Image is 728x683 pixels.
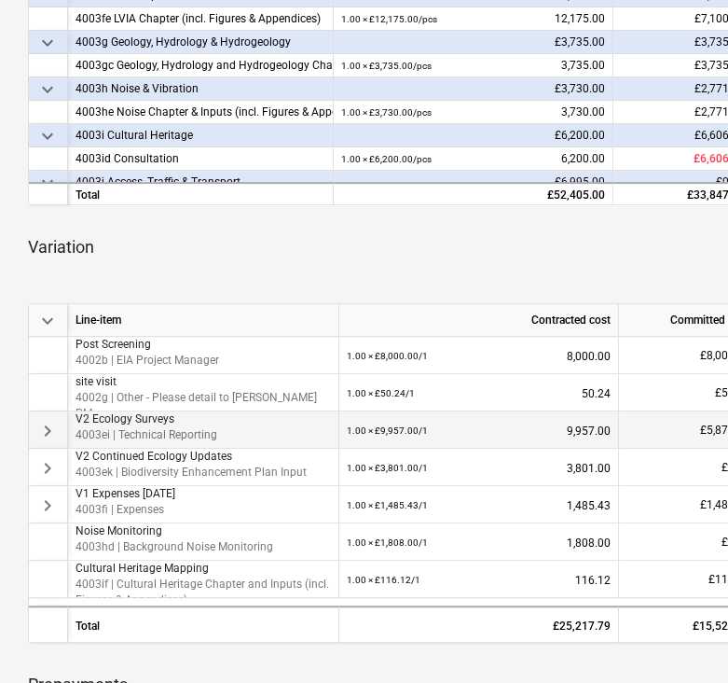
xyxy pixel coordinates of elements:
[347,537,428,548] small: 1.00 × £1,808.00 / 1
[341,7,605,31] div: 12,175.00
[76,411,331,427] p: V2 Ecology Surveys
[76,54,325,77] div: 4003gc Geology, Hydrology and Hydrogeology Chapter & Inputs (incl. Figures & Appendices)
[341,154,432,164] small: 1.00 × £6,200.00 / pcs
[28,236,94,258] p: Variation
[36,125,59,147] span: keyboard_arrow_down
[347,575,420,585] small: 1.00 × £116.12 / 1
[347,500,428,510] small: 1.00 × £1,485.43 / 1
[76,486,331,502] p: V1 Expenses [DATE]
[341,107,432,118] small: 1.00 × £3,730.00 / pcs
[76,465,331,481] p: 4003ek | Biodiversity Enhancement Plan Input
[36,310,59,332] span: keyboard_arrow_down
[334,77,613,101] div: £3,730.00
[347,351,428,361] small: 1.00 × £8,000.00 / 1
[339,304,619,337] div: Contracted cost
[347,486,611,524] div: 1,485.43
[341,101,605,124] div: 3,730.00
[334,124,613,147] div: £6,200.00
[76,147,325,171] div: 4003id Consultation
[347,337,611,375] div: 8,000.00
[341,61,432,71] small: 1.00 × £3,735.00 / pcs
[339,606,619,643] div: £25,217.79
[347,449,611,487] div: 3,801.00
[635,593,728,683] iframe: Chat Widget
[76,390,331,422] p: 4002g | Other - Please detail to [PERSON_NAME] PM
[347,425,428,436] small: 1.00 × £9,957.00 / 1
[347,388,415,398] small: 1.00 × £50.24 / 1
[76,7,325,31] div: 4003fe LVIA Chapter (incl. Figures & Appendices)
[76,77,325,101] div: 4003h Noise & Vibration
[36,172,59,194] span: keyboard_arrow_down
[76,577,331,608] p: 4003if | Cultural Heritage Chapter and Inputs (incl. Figures & Appendices)
[36,32,59,54] span: keyboard_arrow_down
[36,457,59,480] span: keyboard_arrow_right
[347,374,611,412] div: 50.24
[341,14,437,24] small: 1.00 × £12,175.00 / pcs
[76,539,331,555] p: 4003hd | Background Noise Monitoring
[347,523,611,562] div: 1,808.00
[347,463,428,473] small: 1.00 × £3,801.00 / 1
[68,182,334,205] div: Total
[76,449,331,465] p: V2 Continued Ecology Updates
[334,31,613,54] div: £3,735.00
[76,523,331,539] p: Noise Monitoring
[36,420,59,442] span: keyboard_arrow_right
[76,171,325,194] div: 4003j Access, Traffic & Transport
[76,337,331,353] p: Post Screening
[36,78,59,101] span: keyboard_arrow_down
[76,502,331,518] p: 4003fi | Expenses
[76,101,325,124] div: 4003he Noise Chapter & Inputs (incl. Figures & Appendices)
[76,124,325,147] div: 4003i Cultural Heritage
[347,561,611,599] div: 116.12
[68,304,339,337] div: Line-item
[341,54,605,77] div: 3,735.00
[76,31,325,54] div: 4003g Geology, Hydrology & Hydrogeology
[68,606,339,643] div: Total
[341,147,605,171] div: 6,200.00
[76,561,331,577] p: Cultural Heritage Mapping
[334,171,613,194] div: £6,995.00
[334,182,613,205] div: £52,405.00
[76,374,331,390] p: site visit
[347,411,611,450] div: 9,957.00
[76,353,331,369] p: 4002b | EIA Project Manager
[76,427,331,443] p: 4003ei | Technical Reporting
[36,495,59,517] span: keyboard_arrow_right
